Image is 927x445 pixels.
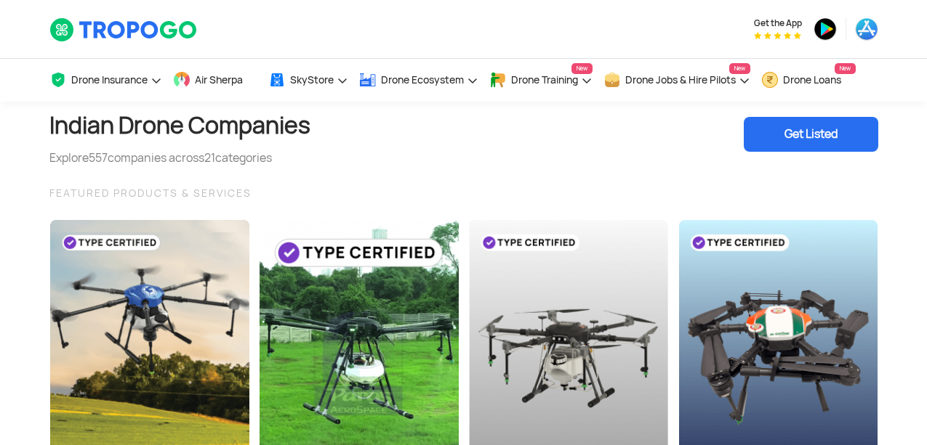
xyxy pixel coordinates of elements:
span: SkyStore [290,74,334,86]
a: Drone Insurance [49,59,162,102]
a: Drone LoansNew [761,59,856,102]
a: SkyStore [268,59,348,102]
img: TropoGo Logo [49,17,198,42]
span: Drone Loans [783,74,841,86]
span: Get the App [754,17,802,29]
span: Drone Ecosystem [381,74,464,86]
img: App Raking [754,32,801,39]
a: Drone Jobs & Hire PilotsNew [603,59,750,102]
span: Air Sherpa [195,74,243,86]
img: ic_playstore.png [814,17,837,41]
a: Air Sherpa [173,59,257,102]
span: Drone Training [511,74,578,86]
img: ic_appstore.png [855,17,878,41]
a: Drone TrainingNew [489,59,593,102]
span: New [835,63,856,74]
h1: Indian Drone Companies [49,102,310,150]
div: FEATURED PRODUCTS & SERVICES [49,184,878,202]
span: 21 [204,150,215,166]
span: New [571,63,593,74]
span: Drone Insurance [71,74,148,86]
span: 557 [89,150,108,166]
div: Get Listed [744,117,878,152]
a: Drone Ecosystem [359,59,478,102]
span: New [729,63,750,74]
div: Explore companies across categories [49,150,310,167]
span: Drone Jobs & Hire Pilots [625,74,736,86]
